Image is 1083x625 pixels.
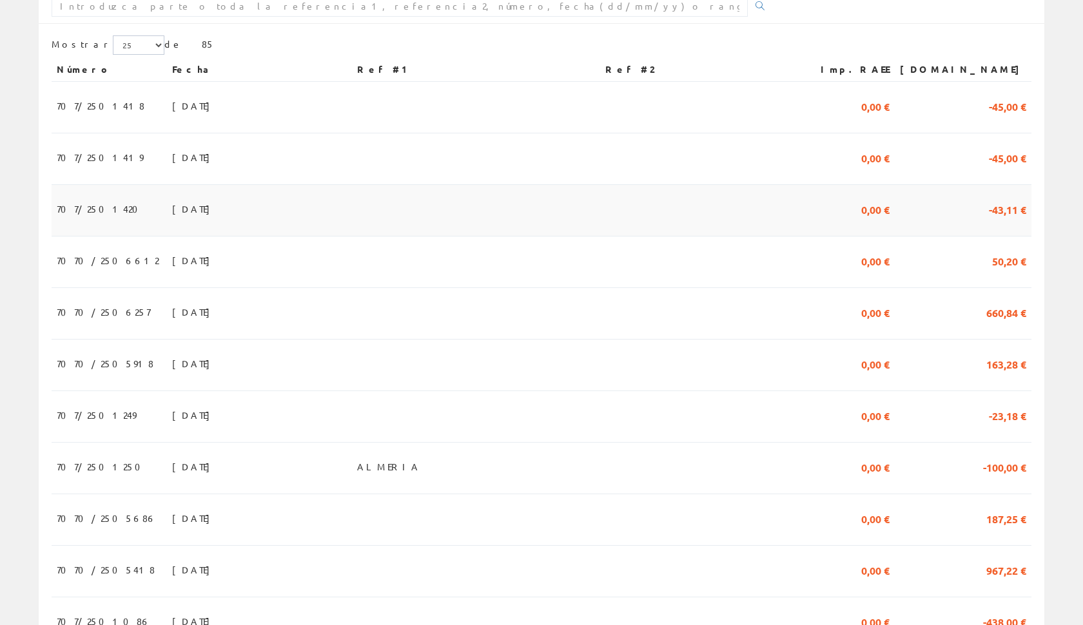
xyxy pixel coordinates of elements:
select: Mostrar [113,35,164,55]
span: 7070/2505686 [57,507,157,529]
th: Ref #2 [600,58,798,81]
span: [DATE] [172,249,217,271]
span: 707/2501420 [57,198,146,220]
span: 707/2501418 [57,95,144,117]
span: -45,00 € [989,95,1026,117]
span: 0,00 € [861,146,890,168]
span: [DATE] [172,404,217,426]
span: 0,00 € [861,249,890,271]
span: -100,00 € [983,456,1026,477]
span: 707/2501249 [57,404,136,426]
th: [DOMAIN_NAME] [895,58,1031,81]
th: Fecha [167,58,352,81]
span: 7070/2505918 [57,352,153,374]
span: 0,00 € [861,404,890,426]
span: 163,28 € [986,352,1026,374]
span: 7070/2506612 [57,249,159,271]
span: 0,00 € [861,559,890,581]
span: 50,20 € [992,249,1026,271]
span: [DATE] [172,507,217,529]
span: 187,25 € [986,507,1026,529]
span: ALMERIA [357,456,420,477]
span: 0,00 € [861,95,890,117]
span: 967,22 € [986,559,1026,581]
span: 7070/2506257 [57,301,150,323]
th: Imp.RAEE [798,58,895,81]
span: 0,00 € [861,352,890,374]
span: 707/2501419 [57,146,143,168]
span: 0,00 € [861,507,890,529]
span: [DATE] [172,456,217,477]
span: 0,00 € [861,456,890,477]
span: 707/2501250 [57,456,148,477]
span: 0,00 € [861,198,890,220]
label: Mostrar [52,35,164,55]
span: [DATE] [172,146,217,168]
span: [DATE] [172,301,217,323]
span: 0,00 € [861,301,890,323]
span: -43,11 € [989,198,1026,220]
span: [DATE] [172,352,217,374]
div: de 85 [52,35,1031,58]
span: -23,18 € [989,404,1026,426]
th: Ref #1 [352,58,600,81]
span: [DATE] [172,198,217,220]
span: [DATE] [172,559,217,581]
span: 660,84 € [986,301,1026,323]
span: 7070/2505418 [57,559,155,581]
th: Número [52,58,167,81]
span: -45,00 € [989,146,1026,168]
span: [DATE] [172,95,217,117]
